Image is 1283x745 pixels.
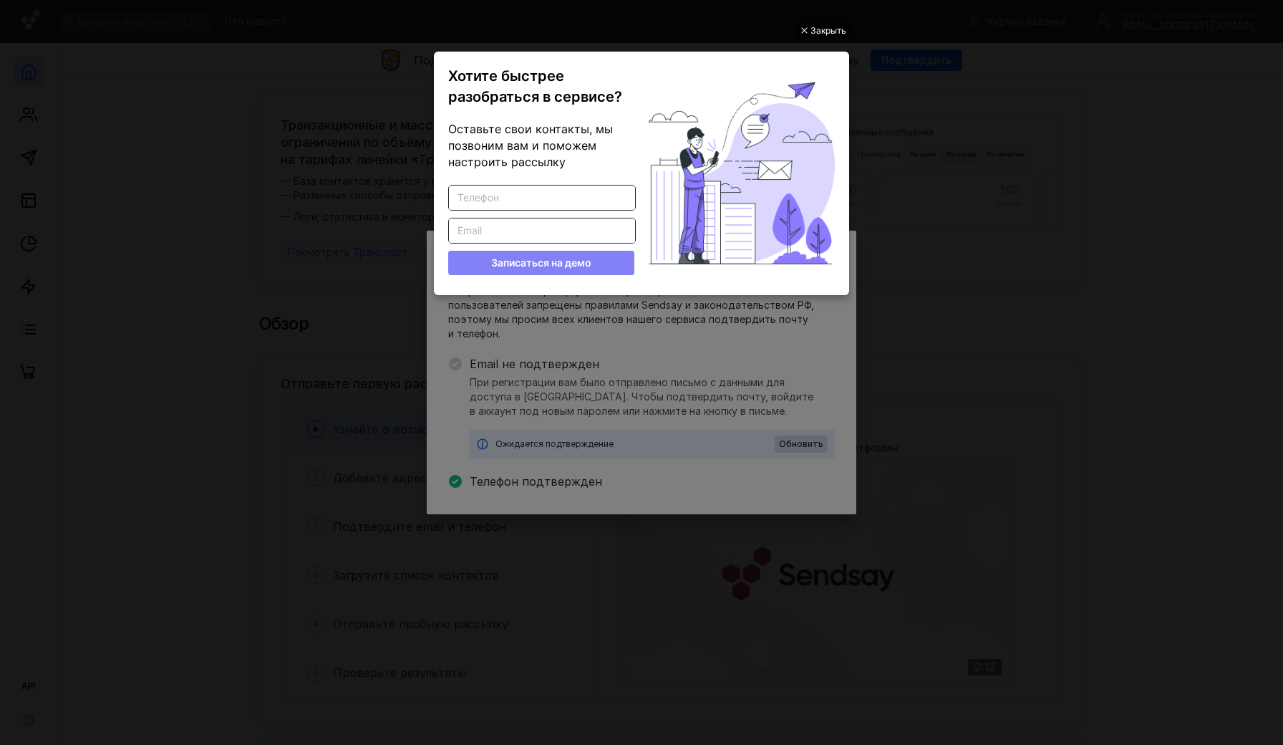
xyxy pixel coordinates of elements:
[810,23,846,39] div: Закрыть
[449,218,635,243] input: Email
[448,67,622,105] span: Хотите быстрее разобраться в сервисе?
[449,186,635,210] input: Телефон
[448,122,613,169] span: Оставьте свои контакты, мы позвоним вам и поможем настроить рассылку
[448,251,634,275] button: Записаться на демо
